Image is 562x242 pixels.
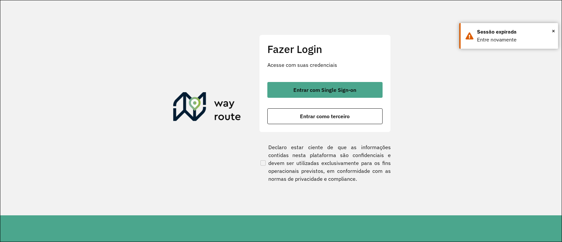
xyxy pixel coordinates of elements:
[267,108,383,124] button: button
[173,92,241,124] img: Roteirizador AmbevTech
[293,87,356,93] span: Entrar com Single Sign-on
[267,43,383,55] h2: Fazer Login
[477,36,553,44] div: Entre novamente
[300,114,350,119] span: Entrar como terceiro
[552,26,555,36] button: Close
[267,61,383,69] p: Acesse com suas credenciais
[259,143,391,183] label: Declaro estar ciente de que as informações contidas nesta plataforma são confidenciais e devem se...
[477,28,553,36] div: Sessão expirada
[267,82,383,98] button: button
[552,26,555,36] span: ×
